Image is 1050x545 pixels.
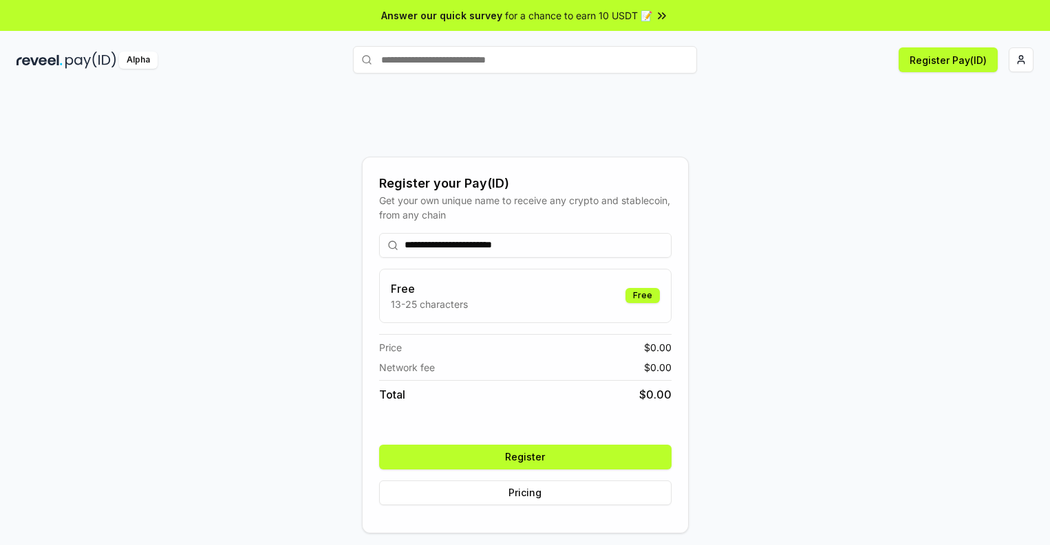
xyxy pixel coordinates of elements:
[119,52,158,69] div: Alpha
[379,480,672,505] button: Pricing
[625,288,660,303] div: Free
[379,193,672,222] div: Get your own unique name to receive any crypto and stablecoin, from any chain
[391,280,468,297] h3: Free
[379,340,402,355] span: Price
[639,386,672,403] span: $ 0.00
[379,445,672,469] button: Register
[644,360,672,375] span: $ 0.00
[379,360,435,375] span: Network fee
[505,8,652,23] span: for a chance to earn 10 USDT 📝
[391,297,468,311] p: 13-25 characters
[644,340,672,355] span: $ 0.00
[17,52,63,69] img: reveel_dark
[379,386,405,403] span: Total
[381,8,502,23] span: Answer our quick survey
[899,47,998,72] button: Register Pay(ID)
[379,174,672,193] div: Register your Pay(ID)
[65,52,116,69] img: pay_id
